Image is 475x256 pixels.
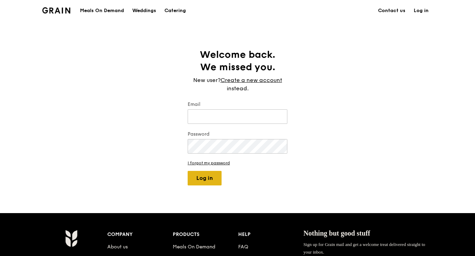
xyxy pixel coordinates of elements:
[107,244,128,250] a: About us
[65,230,77,247] img: Grain
[160,0,190,21] a: Catering
[188,101,287,108] label: Email
[132,0,156,21] div: Weddings
[188,48,287,73] h1: Welcome back. We missed you.
[193,77,221,83] span: New user?
[42,7,70,13] img: Grain
[227,85,249,92] span: instead.
[188,131,287,138] label: Password
[80,0,124,21] div: Meals On Demand
[221,76,282,84] a: Create a new account
[238,244,248,250] a: FAQ
[164,0,186,21] div: Catering
[188,161,287,165] a: I forgot my password
[188,171,222,185] button: Log in
[303,229,370,237] span: Nothing but good stuff
[173,244,215,250] a: Meals On Demand
[173,230,238,239] div: Products
[410,0,433,21] a: Log in
[128,0,160,21] a: Weddings
[238,230,304,239] div: Help
[107,230,173,239] div: Company
[374,0,410,21] a: Contact us
[303,242,425,255] span: Sign up for Grain mail and get a welcome treat delivered straight to your inbox.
